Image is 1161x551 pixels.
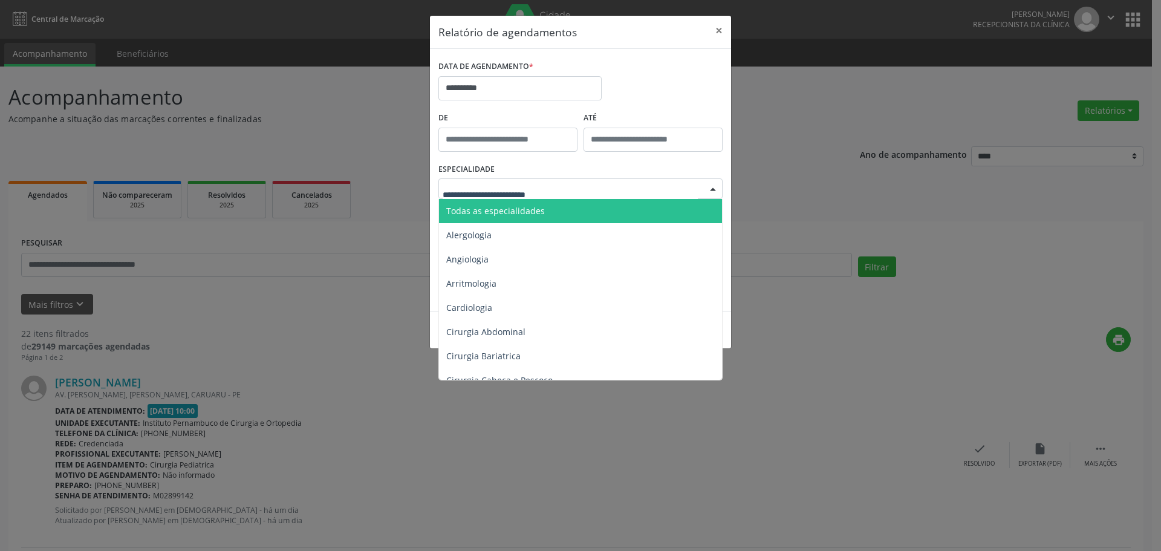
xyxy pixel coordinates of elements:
button: Close [707,16,731,45]
span: Arritmologia [446,278,496,289]
h5: Relatório de agendamentos [438,24,577,40]
span: Cardiologia [446,302,492,313]
label: ATÉ [584,109,723,128]
label: ESPECIALIDADE [438,160,495,179]
span: Angiologia [446,253,489,265]
span: Cirurgia Abdominal [446,326,525,337]
span: Cirurgia Cabeça e Pescoço [446,374,553,386]
span: Alergologia [446,229,492,241]
span: Cirurgia Bariatrica [446,350,521,362]
label: De [438,109,577,128]
span: Todas as especialidades [446,205,545,217]
label: DATA DE AGENDAMENTO [438,57,533,76]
